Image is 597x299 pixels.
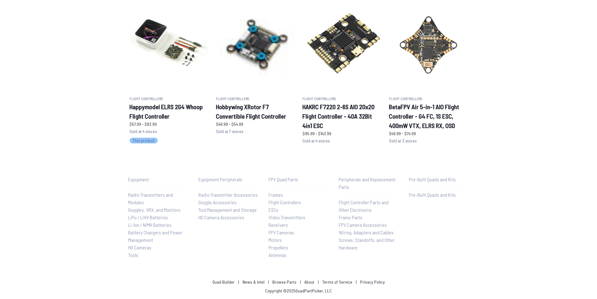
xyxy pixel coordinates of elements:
[339,236,399,251] a: Screws, Standoffs, and Other Hardware
[389,96,422,101] span: Flight Controllers
[389,102,468,130] h2: BetaFPV Air 5-in-1 AIO Flight Controller - G4 FC, 1S ESC, 400mW VTX, ELRS RX, OSD
[198,192,258,198] span: Radio Transmitter Accessories
[269,214,305,220] span: Video Transmitters
[129,96,163,101] span: Flight Controllers
[272,279,296,285] a: Browse Parts
[198,176,259,183] p: Equipment Peripherals
[339,199,399,214] a: Flight Controller Parts and Other Electronics
[269,176,329,183] p: FPV Quad Parts
[269,214,329,221] a: Video Transmitters
[198,199,237,205] span: Goggle Accessories
[302,138,330,143] span: Sold at 4 stores
[339,222,387,228] span: FPV Camera Accessories
[128,214,168,220] span: LiPo / LiHV Batteries
[129,102,208,121] h2: Happymodel ELRS 2G4 Whoop Flight Controller
[265,288,332,294] p: Copyright © 2025 QuadPartPicker, LLC
[409,191,469,199] a: Pre-Built Quads and Kits
[339,214,362,220] span: Frame Parts
[339,176,399,191] p: Peripherals and Replacement Parts
[339,221,399,229] a: FPV Camera Accessories
[128,192,173,205] span: Radio Transmitters and Modules
[128,251,188,259] a: Tools
[389,130,468,137] p: $49.99 - $74.99
[243,279,264,285] a: News & Intel
[212,279,235,285] a: Quad Builder
[409,192,456,198] span: Pre-Built Quads and Kits
[269,207,278,213] span: ESCs
[269,221,329,229] a: Receivers
[128,244,151,250] span: HD Cameras
[198,199,259,206] a: Goggle Accessories
[129,121,208,127] p: $57.99 - $83.99
[216,102,295,121] h2: Hobbywing XRotor F7 Convertible Flight Controller
[210,279,387,285] p: | | | | |
[269,236,329,244] a: Motors
[128,252,138,258] span: Tools
[198,207,257,213] span: Tool Management and Storage
[128,206,188,214] a: Goggles, VRX, and Monitors
[339,229,399,236] a: Wiring, Adapters and Cables
[216,96,249,101] span: Flight Controllers
[269,191,329,199] a: Frames
[128,191,188,206] a: Radio Transmitters and Modules
[269,199,329,206] a: Flight Controllers
[269,199,301,205] span: Flight Controllers
[128,207,181,213] span: Goggles, VRX, and Monitors
[302,96,336,101] span: Flight Controllers
[198,214,244,220] span: HD Camera Accessories
[129,137,158,144] span: This product
[269,252,286,258] span: Antennas
[269,237,282,243] span: Motors
[389,138,417,143] span: Sold at 3 stores
[198,206,259,214] a: Tool Management and Storage
[339,214,399,221] a: Frame Parts
[304,279,314,285] a: About
[269,222,288,228] span: Receivers
[128,229,182,243] span: Battery Chargers and Power Management
[269,229,329,236] a: FPV Cameras
[198,191,259,199] a: Radio Transmitter Accessories
[128,222,171,228] span: Li-Ion / NiMH Batteries
[128,214,188,221] a: LiPo / LiHV Batteries
[128,229,188,244] a: Battery Chargers and Power Management
[216,129,244,134] span: Sold at 7 stores
[269,244,288,250] span: Propellers
[360,279,385,285] a: Privacy Policy
[216,121,295,127] p: $49.99 - $54.99
[198,214,259,221] a: HD Camera Accessories
[269,192,283,198] span: Frames
[302,102,381,130] h2: HAKRC F7220 2-6S AIO 20x20 Flight Controller - 40A 32Bit 4in1 ESC
[128,244,188,251] a: HD Cameras
[128,221,188,229] a: Li-Ion / NiMH Batteries
[339,237,395,250] span: Screws, Standoffs, and Other Hardware
[128,176,188,183] p: Equipment
[269,251,329,259] a: Antennas
[339,199,389,213] span: Flight Controller Parts and Other Electronics
[269,206,329,214] a: ESCs
[302,130,381,137] p: $95.99 - $143.99
[129,129,157,134] span: Sold at 4 stores
[322,279,352,285] a: Terms of Service
[269,244,329,251] a: Propellers
[409,176,469,183] p: Pre-Built Quads and Kits
[269,229,294,235] span: FPV Cameras
[339,229,394,235] span: Wiring, Adapters and Cables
